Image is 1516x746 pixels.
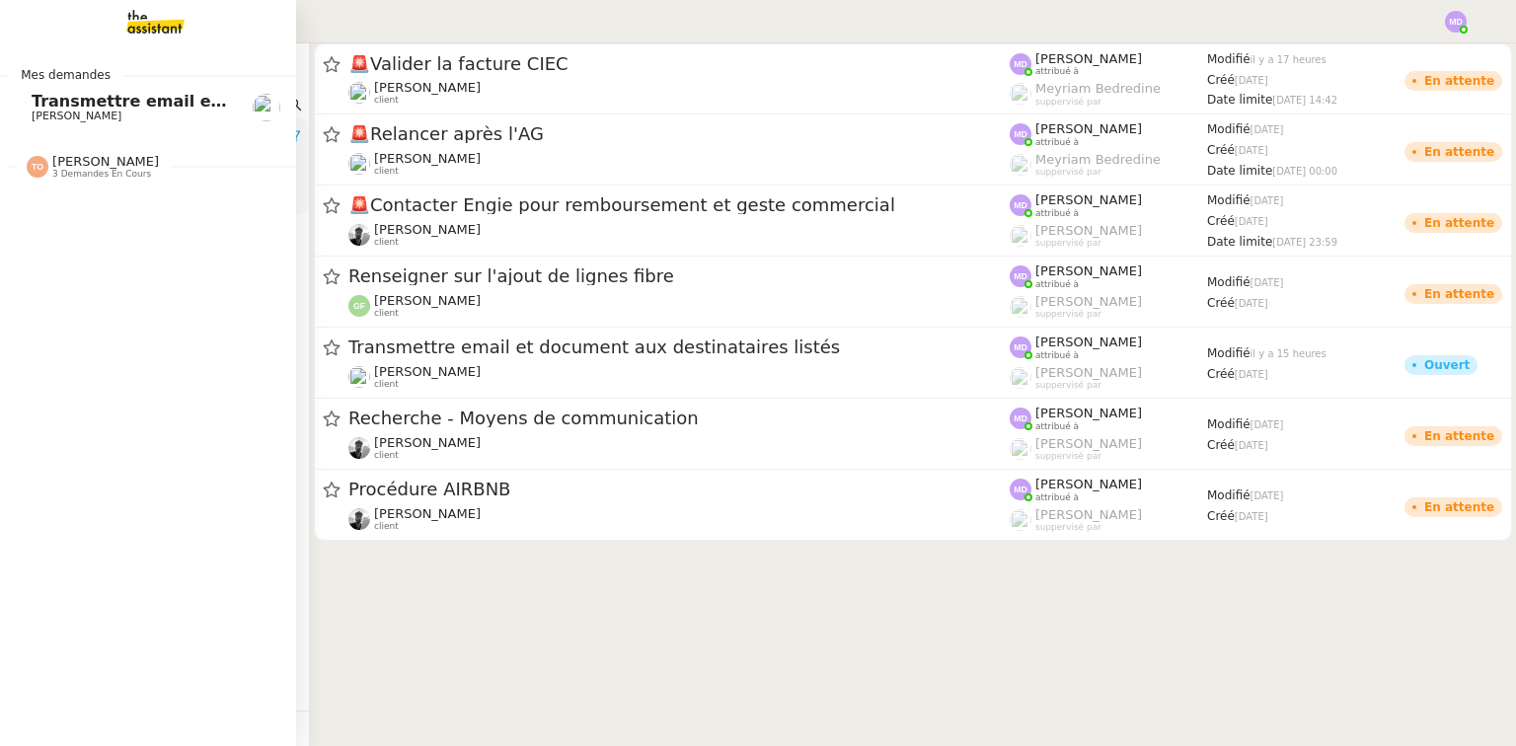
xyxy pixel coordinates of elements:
[1010,477,1207,502] app-user-label: attribué à
[1035,263,1142,278] span: [PERSON_NAME]
[1235,298,1268,309] span: [DATE]
[1424,217,1494,229] div: En attente
[1035,380,1101,391] span: suppervisé par
[1010,123,1031,145] img: svg
[1035,152,1161,167] span: Meyriam Bedredine
[348,435,1010,461] app-user-detailed-label: client
[1035,167,1101,178] span: suppervisé par
[1272,166,1337,177] span: [DATE] 00:00
[1010,225,1031,247] img: users%2FyQfMwtYgTqhRP2YHWHmG2s2LYaD3%2Favatar%2Fprofile-pic.png
[348,222,1010,248] app-user-detailed-label: client
[1010,365,1207,391] app-user-label: suppervisé par
[348,153,370,175] img: users%2FGhvqACEOQ3casJmbcqASm3X4T0H2%2Favatar%2F344753129_547447867552629_4668991320628778966_n%2...
[1010,507,1207,533] app-user-label: suppervisé par
[1035,406,1142,420] span: [PERSON_NAME]
[1010,53,1031,75] img: svg
[1207,296,1235,310] span: Créé
[1207,164,1272,178] span: Date limite
[1010,154,1031,176] img: users%2FaellJyylmXSg4jqeVbanehhyYJm1%2Favatar%2Fprofile-pic%20(4).png
[1010,51,1207,77] app-user-label: attribué à
[1251,54,1326,65] span: il y a 17 heures
[1010,479,1031,500] img: svg
[1251,419,1284,430] span: [DATE]
[348,224,370,246] img: ee3399b4-027e-46f8-8bb8-fca30cb6f74c
[374,450,399,461] span: client
[1207,438,1235,452] span: Créé
[348,125,1010,143] span: Relancer après l'AG
[1251,277,1284,288] span: [DATE]
[1235,145,1268,156] span: [DATE]
[348,437,370,459] img: ee3399b4-027e-46f8-8bb8-fca30cb6f74c
[348,80,1010,106] app-user-detailed-label: client
[1272,95,1337,106] span: [DATE] 14:42
[374,308,399,319] span: client
[374,506,481,521] span: [PERSON_NAME]
[1010,194,1031,216] img: svg
[1207,52,1251,66] span: Modifié
[1207,122,1251,136] span: Modifié
[1035,309,1101,320] span: suppervisé par
[1035,421,1079,432] span: attribué à
[374,222,481,237] span: [PERSON_NAME]
[1424,146,1494,158] div: En attente
[1207,275,1251,289] span: Modifié
[1035,436,1142,451] span: [PERSON_NAME]
[348,82,370,104] img: users%2FHIWaaSoTa5U8ssS5t403NQMyZZE3%2Favatar%2Fa4be050e-05fa-4f28-bbe7-e7e8e4788720
[348,295,370,317] img: svg
[374,364,481,379] span: [PERSON_NAME]
[1207,509,1235,523] span: Créé
[1207,193,1251,207] span: Modifié
[348,410,1010,427] span: Recherche - Moyens de communication
[1035,507,1142,522] span: [PERSON_NAME]
[1010,367,1031,389] img: users%2FyQfMwtYgTqhRP2YHWHmG2s2LYaD3%2Favatar%2Fprofile-pic.png
[1424,359,1470,371] div: Ouvert
[348,53,370,74] span: 🚨
[1010,436,1207,462] app-user-label: suppervisé par
[1035,365,1142,380] span: [PERSON_NAME]
[374,521,399,532] span: client
[1035,81,1161,96] span: Meyriam Bedredine
[1235,75,1268,86] span: [DATE]
[1035,137,1079,148] span: attribué à
[1272,237,1337,248] span: [DATE] 23:59
[1010,408,1031,429] img: svg
[1010,294,1207,320] app-user-label: suppervisé par
[374,237,399,248] span: client
[374,379,399,390] span: client
[1010,296,1031,318] img: users%2FyQfMwtYgTqhRP2YHWHmG2s2LYaD3%2Favatar%2Fprofile-pic.png
[1010,406,1207,431] app-user-label: attribué à
[1035,522,1101,533] span: suppervisé par
[1207,143,1235,157] span: Créé
[1010,336,1031,358] img: svg
[1424,75,1494,87] div: En attente
[348,338,1010,356] span: Transmettre email et document aux destinataires listés
[348,267,1010,285] span: Renseigner sur l'ajout de lignes fibre
[1035,350,1079,361] span: attribué à
[1235,440,1268,451] span: [DATE]
[374,95,399,106] span: client
[1010,83,1031,105] img: users%2FaellJyylmXSg4jqeVbanehhyYJm1%2Favatar%2Fprofile-pic%20(4).png
[1207,214,1235,228] span: Créé
[1035,223,1142,238] span: [PERSON_NAME]
[253,94,280,121] img: users%2FHIWaaSoTa5U8ssS5t403NQMyZZE3%2Favatar%2Fa4be050e-05fa-4f28-bbe7-e7e8e4788720
[1035,66,1079,77] span: attribué à
[9,65,122,85] span: Mes demandes
[1010,152,1207,178] app-user-label: suppervisé par
[1010,263,1207,289] app-user-label: attribué à
[1424,288,1494,300] div: En attente
[1207,73,1235,87] span: Créé
[32,110,121,122] span: [PERSON_NAME]
[1010,192,1207,218] app-user-label: attribué à
[348,508,370,530] img: ee3399b4-027e-46f8-8bb8-fca30cb6f74c
[1207,93,1272,107] span: Date limite
[374,435,481,450] span: [PERSON_NAME]
[1235,369,1268,380] span: [DATE]
[348,123,370,144] span: 🚨
[374,166,399,177] span: client
[1251,348,1326,359] span: il y a 15 heures
[1207,346,1251,360] span: Modifié
[1251,195,1284,206] span: [DATE]
[1010,223,1207,249] app-user-label: suppervisé par
[348,151,1010,177] app-user-detailed-label: client
[1207,488,1251,502] span: Modifié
